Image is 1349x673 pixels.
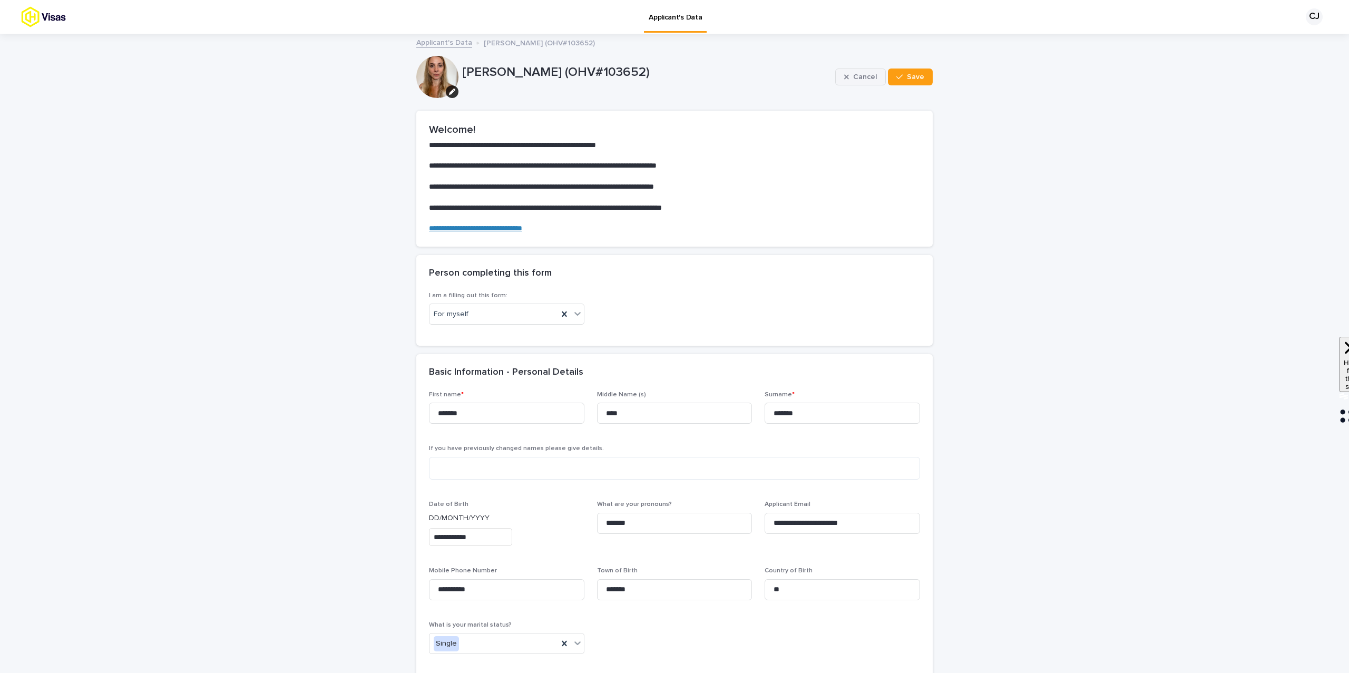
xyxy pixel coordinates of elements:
[21,6,103,27] img: tx8HrbJQv2PFQx4TXEq5
[597,568,638,574] span: Town of Birth
[429,292,507,299] span: I am a filling out this form:
[853,73,877,81] span: Cancel
[429,622,512,628] span: What is your marital status?
[434,636,459,651] div: Single
[765,392,795,398] span: Surname
[597,392,646,398] span: Middle Name (s)
[429,392,464,398] span: First name
[1306,8,1323,25] div: CJ
[429,367,583,378] h2: Basic Information - Personal Details
[907,73,924,81] span: Save
[765,501,810,508] span: Applicant Email
[429,268,552,279] h2: Person completing this form
[888,69,933,85] button: Save
[484,36,595,48] p: [PERSON_NAME] (OHV#103652)
[416,36,472,48] a: Applicant's Data
[765,568,813,574] span: Country of Birth
[429,568,497,574] span: Mobile Phone Number
[429,501,468,508] span: Date of Birth
[463,65,831,80] p: [PERSON_NAME] (OHV#103652)
[429,123,920,136] h2: Welcome!
[835,69,886,85] button: Cancel
[597,501,672,508] span: What are your pronouns?
[434,309,468,320] span: For myself
[429,513,584,524] p: DD/MONTH/YYYY
[429,445,604,452] span: If you have previously changed names please give details.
